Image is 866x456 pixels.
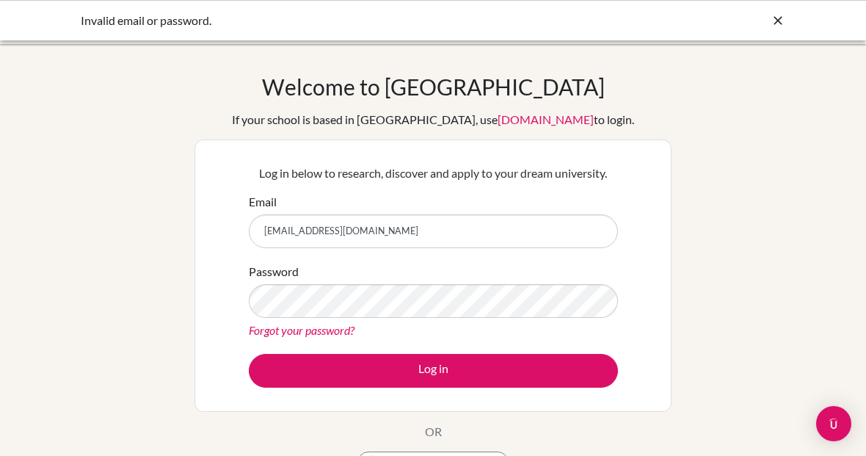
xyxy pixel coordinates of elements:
div: Open Intercom Messenger [816,406,851,441]
label: Email [249,193,277,211]
p: OR [425,423,442,441]
h1: Welcome to [GEOGRAPHIC_DATA] [262,73,605,100]
a: Forgot your password? [249,323,354,337]
p: Log in below to research, discover and apply to your dream university. [249,164,618,182]
div: Invalid email or password. [81,12,565,29]
a: [DOMAIN_NAME] [498,112,594,126]
label: Password [249,263,299,281]
div: If your school is based in [GEOGRAPHIC_DATA], use to login. [232,111,634,129]
button: Log in [249,354,618,388]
